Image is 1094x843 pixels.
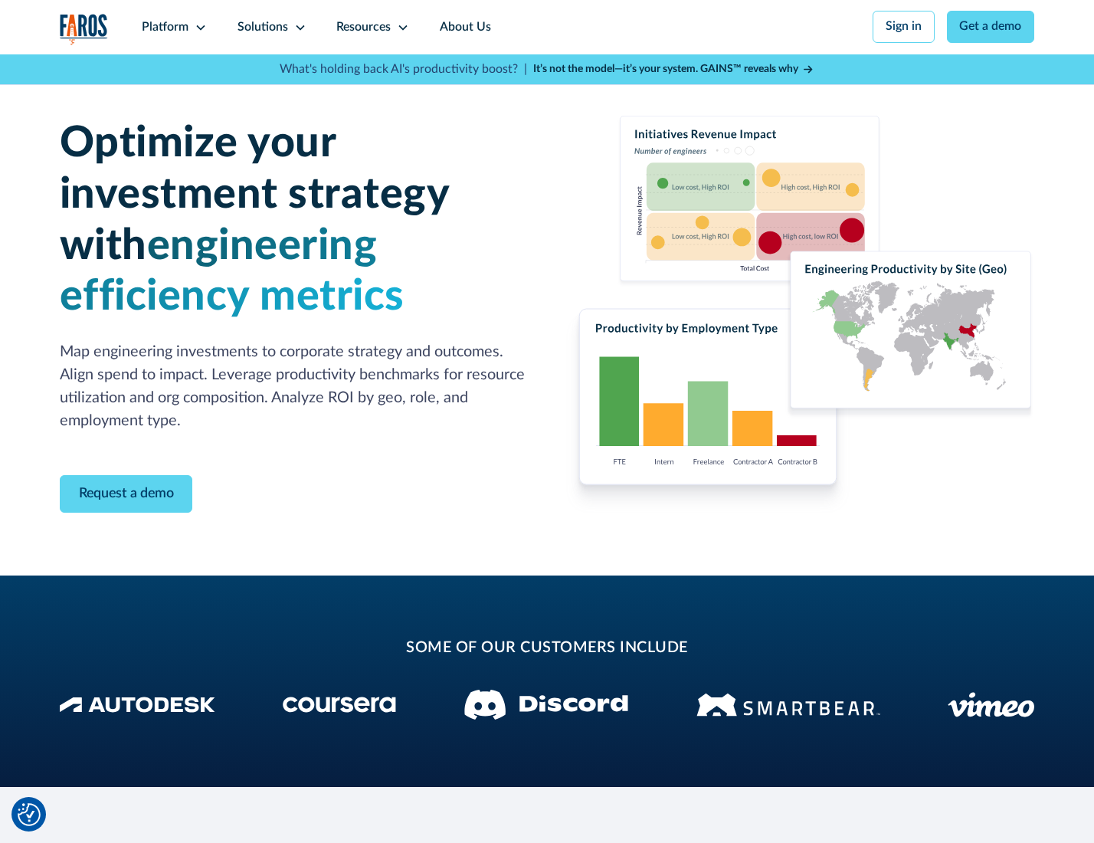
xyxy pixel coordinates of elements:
img: Autodesk Logo [60,697,215,713]
a: Sign in [873,11,935,43]
h1: Optimize your investment strategy with [60,118,529,323]
div: Platform [142,18,188,37]
a: It’s not the model—it’s your system. GAINS™ reveals why [533,61,815,77]
p: What's holding back AI's productivity boost? | [280,61,527,79]
a: Contact Modal [60,475,193,513]
img: Smartbear Logo [696,690,880,719]
div: Solutions [237,18,288,37]
p: Map engineering investments to corporate strategy and outcomes. Align spend to impact. Leverage p... [60,341,529,432]
strong: It’s not the model—it’s your system. GAINS™ reveals why [533,64,798,74]
div: Resources [336,18,391,37]
h2: some of our customers include [182,637,912,660]
img: Revisit consent button [18,803,41,826]
img: Coursera Logo [283,697,396,713]
a: Get a demo [947,11,1035,43]
span: engineering efficiency metrics [60,225,405,319]
img: Logo of the analytics and reporting company Faros. [60,14,109,45]
img: Vimeo logo [948,692,1034,717]
img: Charts displaying initiatives revenue impact, productivity by employment type and engineering pro... [565,116,1034,515]
img: Discord logo [464,690,628,720]
button: Cookie Settings [18,803,41,826]
a: home [60,14,109,45]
